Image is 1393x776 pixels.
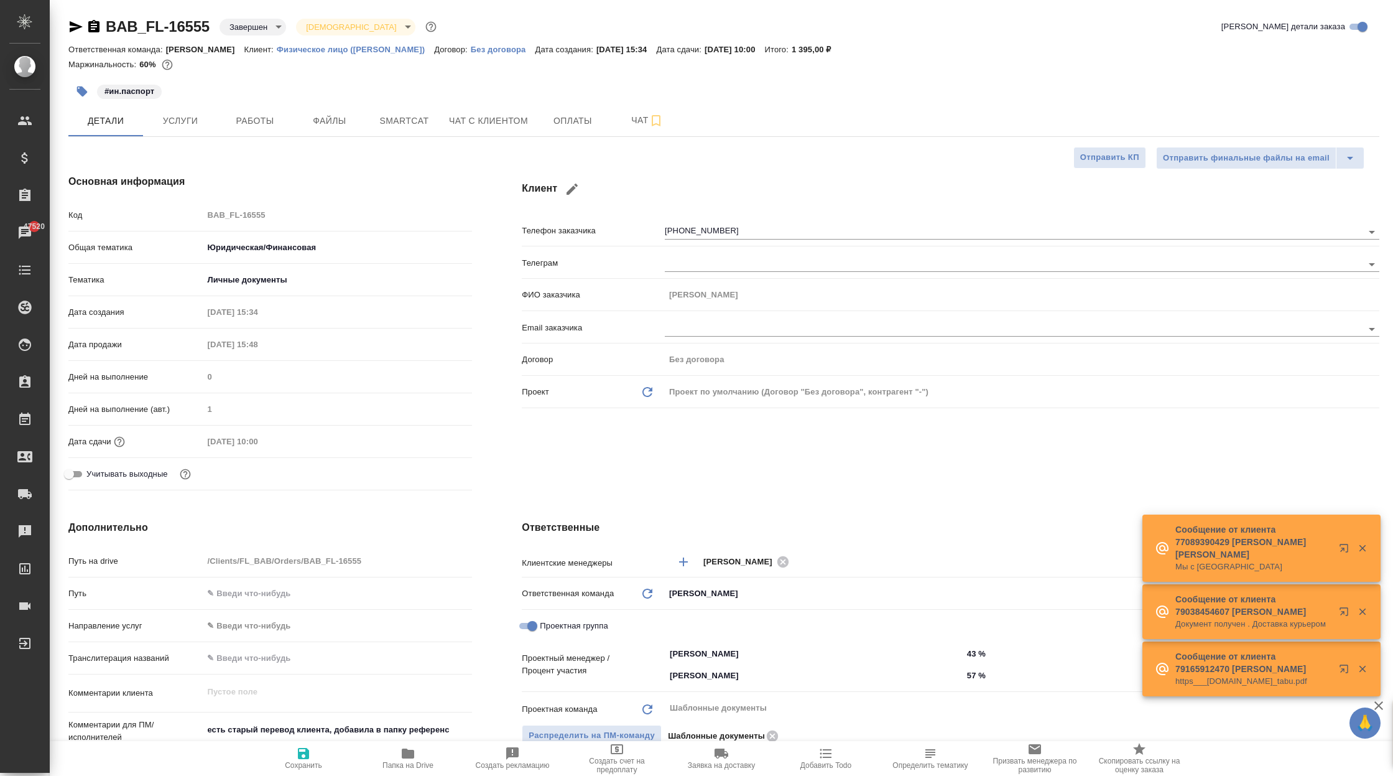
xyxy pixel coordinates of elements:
[522,520,1379,535] h4: Ответственные
[434,45,471,54] p: Договор:
[203,368,472,386] input: Пустое поле
[665,350,1379,368] input: Пустое поле
[657,45,705,54] p: Дата сдачи:
[203,615,472,637] div: ✎ Введи что-нибудь
[522,652,665,677] p: Проектный менеджер / Процент участия
[522,174,1379,204] h4: Клиент
[207,620,457,632] div: ✎ Введи что-нибудь
[540,620,608,632] span: Проектная группа
[68,652,203,665] p: Транслитерация названий
[963,666,1261,685] input: ✎ Введи что-нибудь
[963,645,1261,663] input: ✎ Введи что-нибудь
[68,274,203,286] p: Тематика
[1175,618,1331,630] p: Документ получен . Доставка курьером
[983,741,1087,776] button: Призвать менеджера по развитию
[1349,606,1375,617] button: Закрыть
[68,719,203,744] p: Комментарии для ПМ/исполнителей
[1175,593,1331,618] p: Сообщение от клиента 79038454607 [PERSON_NAME]
[226,22,271,32] button: Завершен
[220,19,286,35] div: Завершен
[956,653,958,655] button: Open
[68,587,203,600] p: Путь
[1363,320,1381,338] button: Open
[522,725,662,747] span: В заказе уже есть ответственный ПМ или ПМ группа
[522,386,549,398] p: Проект
[68,371,203,383] p: Дней на выполнение
[669,741,774,776] button: Заявка на доставку
[68,174,472,189] h4: Основная информация
[251,741,356,776] button: Сохранить
[68,45,166,54] p: Ответственная команда:
[68,209,203,222] p: Код
[203,584,472,602] input: ✎ Введи что-нибудь
[68,60,139,69] p: Маржинальность:
[669,547,698,577] button: Добавить менеджера
[68,78,96,105] button: Добавить тэг
[1094,757,1184,774] span: Скопировать ссылку на оценку заказа
[618,113,677,128] span: Чат
[203,303,312,321] input: Пустое поле
[565,741,669,776] button: Создать счет на предоплату
[68,19,83,34] button: Скопировать ссылку для ЯМессенджера
[665,381,1379,403] div: Проект по умолчанию (Договор "Без договора", контрагент "-")
[1363,223,1381,241] button: Open
[76,113,136,129] span: Детали
[1156,147,1364,169] div: split button
[277,45,434,54] p: Физическое лицо ([PERSON_NAME])
[774,741,878,776] button: Добавить Todo
[203,237,472,258] div: Юридическая/Финансовая
[688,761,755,770] span: Заявка на доставку
[1349,663,1375,675] button: Закрыть
[1175,561,1331,573] p: Мы с [GEOGRAPHIC_DATA]
[703,554,793,569] div: [PERSON_NAME]
[792,45,841,54] p: 1 395,00 ₽
[68,339,203,351] p: Дата продажи
[68,687,203,699] p: Комментарии клиента
[111,434,127,450] button: Если добавить услуги и заполнить их объемом, то дата рассчитается автоматически
[892,761,968,770] span: Определить тематику
[1221,21,1345,33] span: [PERSON_NAME] детали заказа
[522,322,665,334] p: Email заказчика
[1331,599,1361,629] button: Открыть в новой вкладке
[522,225,665,237] p: Телефон заказчика
[878,741,983,776] button: Определить тематику
[68,306,203,319] p: Дата создания
[166,45,244,54] p: [PERSON_NAME]
[374,113,434,129] span: Smartcat
[203,335,312,353] input: Пустое поле
[423,19,439,35] button: Доп статусы указывают на важность/срочность заказа
[382,761,433,770] span: Папка на Drive
[16,220,52,233] span: 47520
[68,620,203,632] p: Направление услуг
[765,45,792,54] p: Итого:
[96,85,163,96] span: ин.паспорт
[471,45,535,54] p: Без договора
[449,113,528,129] span: Чат с клиентом
[522,703,597,716] p: Проектная команда
[139,60,159,69] p: 60%
[1331,657,1361,686] button: Открыть в новой вкладке
[522,587,614,600] p: Ответственная команда
[476,761,550,770] span: Создать рекламацию
[522,257,665,269] p: Телеграм
[665,583,1379,604] div: [PERSON_NAME]
[1156,147,1336,169] button: Отправить финальные файлы на email
[990,757,1080,774] span: Призвать менеджера по развитию
[68,436,111,448] p: Дата сдачи
[522,289,665,301] p: ФИО заказчика
[705,45,765,54] p: [DATE] 10:00
[203,400,472,418] input: Пустое поле
[86,468,168,480] span: Учитывать выходные
[800,761,851,770] span: Добавить Todo
[203,719,472,741] textarea: есть старый перевод клиента, добавила в папку референс
[302,22,400,32] button: [DEMOGRAPHIC_DATA]
[1175,523,1331,561] p: Сообщение от клиента 77089390429 [PERSON_NAME] [PERSON_NAME]
[244,45,277,54] p: Клиент:
[596,45,657,54] p: [DATE] 15:34
[285,761,322,770] span: Сохранить
[300,113,359,129] span: Файлы
[1080,151,1139,165] span: Отправить КП
[522,725,662,747] button: Распределить на ПМ-команду
[649,113,664,128] svg: Подписаться
[1087,741,1192,776] button: Скопировать ссылку на оценку заказа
